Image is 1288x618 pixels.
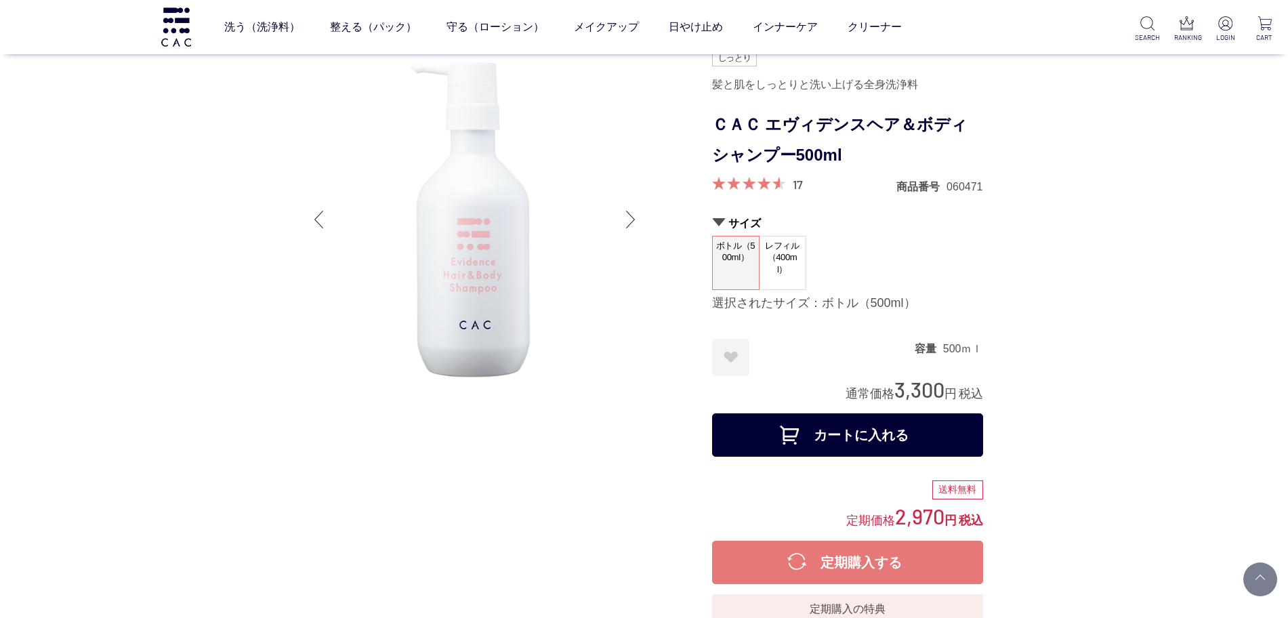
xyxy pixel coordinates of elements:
[306,50,644,389] img: ＣＡＣ エヴィデンスヘア＆ボディシャンプー500ml ボトル（500ml）
[712,413,983,457] button: カートに入れる
[760,236,806,279] span: レフィル（400ml）
[712,295,983,312] div: 選択されたサイズ：ボトル（500ml）
[944,514,957,527] span: 円
[894,377,944,402] span: 3,300
[712,216,983,230] h2: サイズ
[793,177,803,192] a: 17
[574,8,639,46] a: メイクアップ
[1252,16,1277,43] a: CART
[944,387,957,400] span: 円
[846,512,895,527] span: 定期価格
[718,601,978,617] div: 定期購入の特典
[1135,33,1160,43] p: SEARCH
[1174,16,1199,43] a: RANKING
[848,8,902,46] a: クリーナー
[895,503,944,529] span: 2,970
[846,387,894,400] span: 通常価格
[669,8,723,46] a: 日やけ止め
[932,480,983,499] div: 送料無料
[446,8,544,46] a: 守る（ローション）
[712,110,983,171] h1: ＣＡＣ エヴィデンスヘア＆ボディシャンプー500ml
[224,8,300,46] a: 洗う（洗浄料）
[959,514,983,527] span: 税込
[1252,33,1277,43] p: CART
[1174,33,1199,43] p: RANKING
[712,73,983,96] div: 髪と肌をしっとりと洗い上げる全身洗浄料
[712,339,749,376] a: お気に入りに登録する
[896,180,947,194] dt: 商品番号
[159,7,193,46] img: logo
[915,342,943,356] dt: 容量
[959,387,983,400] span: 税込
[713,236,759,275] span: ボトル（500ml）
[1213,16,1238,43] a: LOGIN
[947,180,982,194] dd: 060471
[330,8,417,46] a: 整える（パック）
[1135,16,1160,43] a: SEARCH
[943,342,983,356] dd: 500ｍｌ
[753,8,818,46] a: インナーケア
[712,541,983,584] button: 定期購入する
[1213,33,1238,43] p: LOGIN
